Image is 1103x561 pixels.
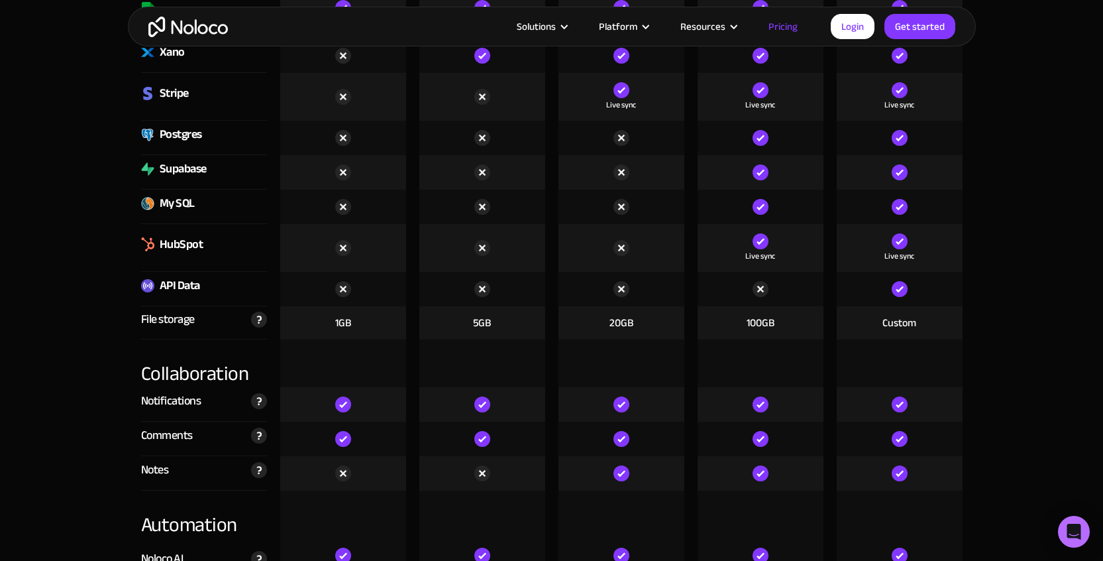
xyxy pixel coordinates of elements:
[141,460,169,480] div: Notes
[335,316,351,330] div: 1GB
[884,14,955,39] a: Get started
[160,42,185,62] div: Xano
[745,98,775,111] div: Live sync
[884,98,914,111] div: Live sync
[882,316,916,330] div: Custom
[141,310,195,330] div: File storage
[160,125,202,145] div: Postgres
[831,14,874,39] a: Login
[160,235,203,255] div: HubSpot
[606,98,636,111] div: Live sync
[160,276,200,296] div: API Data
[745,249,775,263] div: Live sync
[473,316,491,330] div: 5GB
[160,194,195,214] div: My SQL
[747,316,774,330] div: 100GB
[141,340,267,387] div: Collaboration
[500,18,582,35] div: Solutions
[160,84,189,103] div: Stripe
[141,426,193,446] div: Comments
[680,18,725,35] div: Resources
[517,18,556,35] div: Solutions
[141,491,267,538] div: Automation
[1058,516,1090,548] div: Open Intercom Messenger
[160,159,207,179] div: Supabase
[141,391,201,411] div: Notifications
[752,18,814,35] a: Pricing
[664,18,752,35] div: Resources
[582,18,664,35] div: Platform
[609,316,633,330] div: 20GB
[148,17,228,37] a: home
[599,18,637,35] div: Platform
[884,249,914,263] div: Live sync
